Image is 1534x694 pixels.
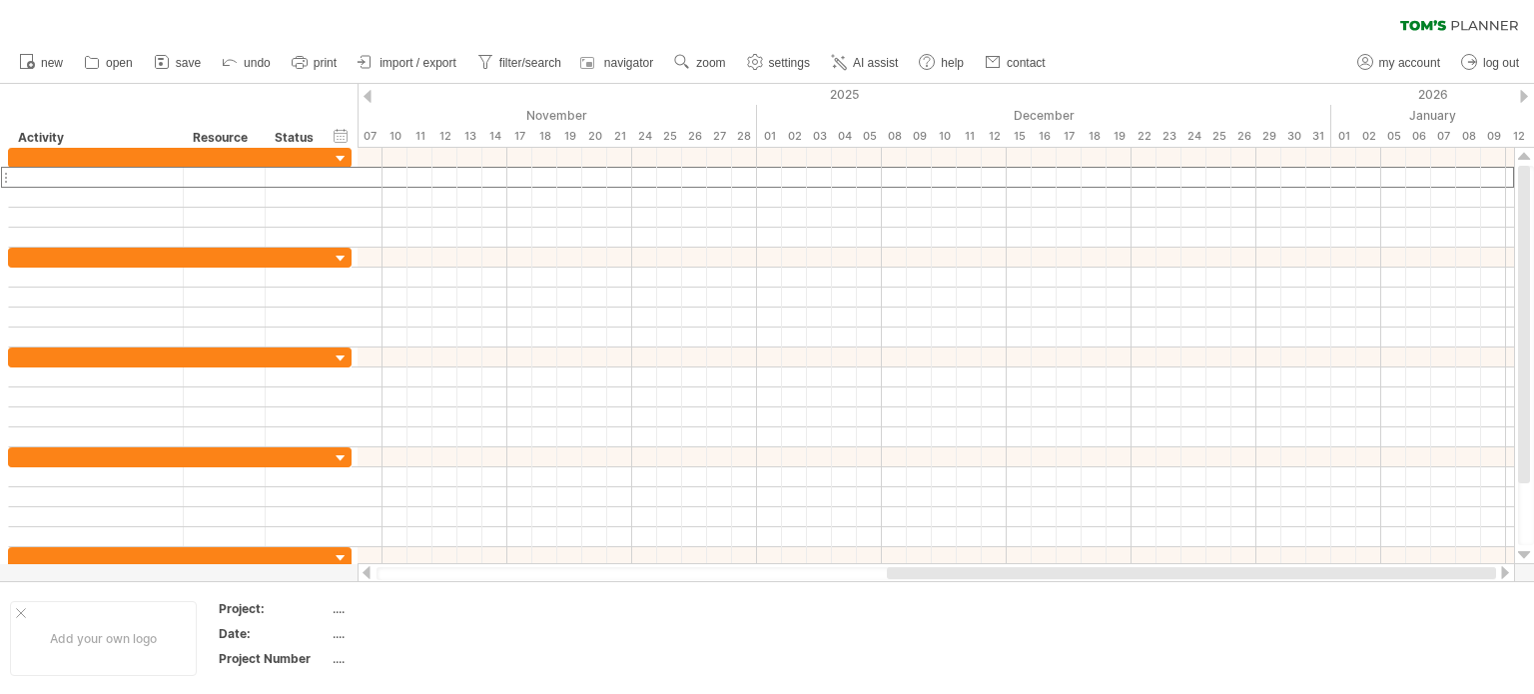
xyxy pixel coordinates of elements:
[380,56,456,70] span: import / export
[669,50,731,76] a: zoom
[1431,126,1456,147] div: Wednesday, 7 January 2026
[275,128,319,148] div: Status
[957,126,982,147] div: Thursday, 11 December 2025
[1483,56,1519,70] span: log out
[106,56,133,70] span: open
[1206,126,1231,147] div: Thursday, 25 December 2025
[604,56,653,70] span: navigator
[1057,126,1082,147] div: Wednesday, 17 December 2025
[907,126,932,147] div: Tuesday, 9 December 2025
[1506,126,1531,147] div: Monday, 12 January 2026
[314,56,337,70] span: print
[980,50,1052,76] a: contact
[258,105,757,126] div: November 2025
[632,126,657,147] div: Monday, 24 November 2025
[826,50,904,76] a: AI assist
[1306,126,1331,147] div: Wednesday, 31 December 2025
[14,50,69,76] a: new
[1107,126,1132,147] div: Friday, 19 December 2025
[914,50,970,76] a: help
[1156,126,1181,147] div: Tuesday, 23 December 2025
[507,126,532,147] div: Monday, 17 November 2025
[41,56,63,70] span: new
[769,56,810,70] span: settings
[217,50,277,76] a: undo
[149,50,207,76] a: save
[742,50,816,76] a: settings
[1181,126,1206,147] div: Wednesday, 24 December 2025
[333,600,500,617] div: ....
[782,126,807,147] div: Tuesday, 2 December 2025
[1356,126,1381,147] div: Friday, 2 January 2026
[383,126,407,147] div: Monday, 10 November 2025
[982,126,1007,147] div: Friday, 12 December 2025
[482,126,507,147] div: Friday, 14 November 2025
[1481,126,1506,147] div: Friday, 9 January 2026
[219,650,329,667] div: Project Number
[287,50,343,76] a: print
[219,600,329,617] div: Project:
[757,126,782,147] div: Monday, 1 December 2025
[853,56,898,70] span: AI assist
[244,56,271,70] span: undo
[732,126,757,147] div: Friday, 28 November 2025
[499,56,561,70] span: filter/search
[532,126,557,147] div: Tuesday, 18 November 2025
[1406,126,1431,147] div: Tuesday, 6 January 2026
[807,126,832,147] div: Wednesday, 3 December 2025
[1379,56,1440,70] span: my account
[882,126,907,147] div: Monday, 8 December 2025
[353,50,462,76] a: import / export
[577,50,659,76] a: navigator
[832,126,857,147] div: Thursday, 4 December 2025
[1281,126,1306,147] div: Tuesday, 30 December 2025
[1082,126,1107,147] div: Thursday, 18 December 2025
[682,126,707,147] div: Wednesday, 26 November 2025
[1231,126,1256,147] div: Friday, 26 December 2025
[219,625,329,642] div: Date:
[358,126,383,147] div: Friday, 7 November 2025
[333,650,500,667] div: ....
[457,126,482,147] div: Thursday, 13 November 2025
[18,128,172,148] div: Activity
[193,128,254,148] div: Resource
[1352,50,1446,76] a: my account
[932,126,957,147] div: Wednesday, 10 December 2025
[1331,126,1356,147] div: Thursday, 1 January 2026
[696,56,725,70] span: zoom
[432,126,457,147] div: Wednesday, 12 November 2025
[657,126,682,147] div: Tuesday, 25 November 2025
[407,126,432,147] div: Tuesday, 11 November 2025
[176,56,201,70] span: save
[857,126,882,147] div: Friday, 5 December 2025
[1456,126,1481,147] div: Thursday, 8 January 2026
[607,126,632,147] div: Friday, 21 November 2025
[1132,126,1156,147] div: Monday, 22 December 2025
[707,126,732,147] div: Thursday, 27 November 2025
[582,126,607,147] div: Thursday, 20 November 2025
[79,50,139,76] a: open
[1256,126,1281,147] div: Monday, 29 December 2025
[1007,126,1032,147] div: Monday, 15 December 2025
[1381,126,1406,147] div: Monday, 5 January 2026
[333,625,500,642] div: ....
[10,601,197,676] div: Add your own logo
[472,50,567,76] a: filter/search
[757,105,1331,126] div: December 2025
[557,126,582,147] div: Wednesday, 19 November 2025
[1007,56,1046,70] span: contact
[1032,126,1057,147] div: Tuesday, 16 December 2025
[941,56,964,70] span: help
[1456,50,1525,76] a: log out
